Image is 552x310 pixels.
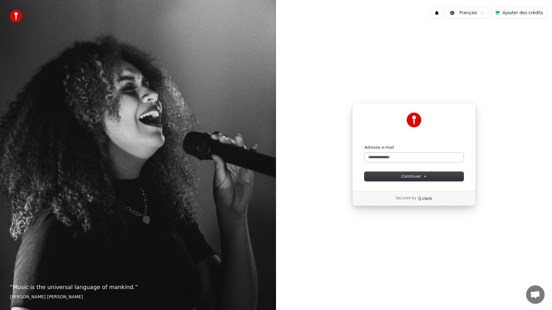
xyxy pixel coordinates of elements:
footer: [PERSON_NAME] [PERSON_NAME] [10,294,266,300]
button: Continuer [364,172,464,181]
button: Ajouter des crédits [491,7,547,19]
img: youka [10,10,22,22]
div: Ouvrir le chat [526,285,545,304]
a: Clerk logo [418,196,432,200]
img: Youka [407,113,421,127]
p: “ Music is the universal language of mankind. ” [10,283,266,291]
label: Adresse e-mail [364,145,394,150]
span: Continuer [401,174,427,179]
p: Secured by [396,196,416,201]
